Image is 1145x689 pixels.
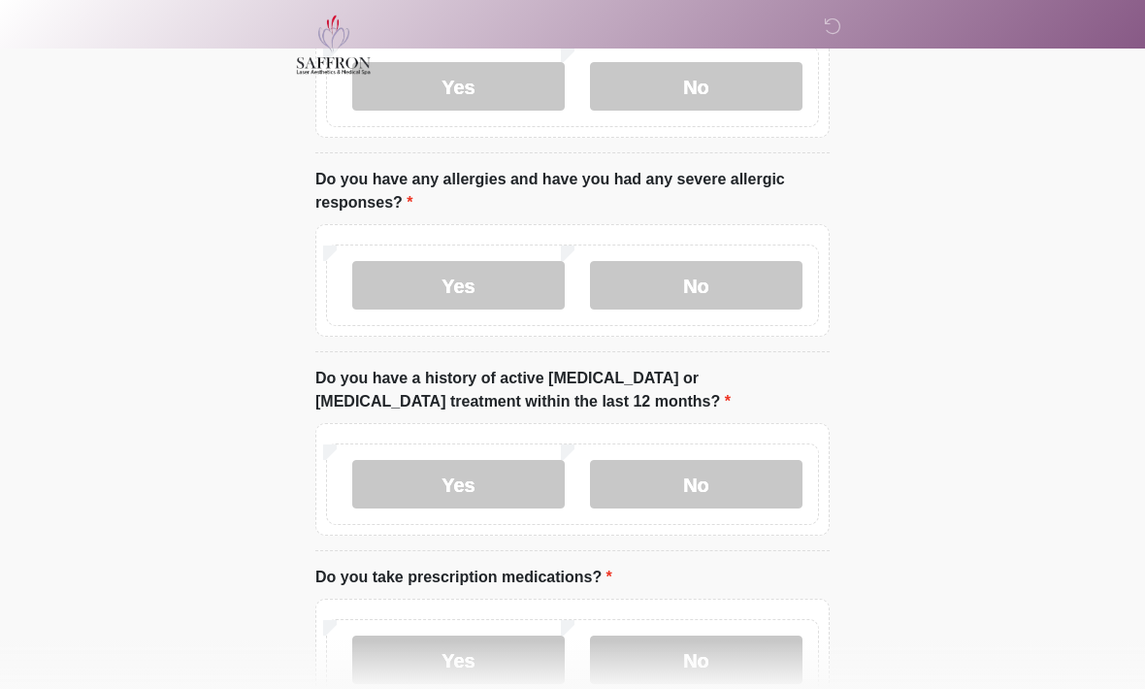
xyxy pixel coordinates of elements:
[352,636,565,684] label: Yes
[315,168,830,214] label: Do you have any allergies and have you had any severe allergic responses?
[352,261,565,310] label: Yes
[296,15,372,75] img: Saffron Laser Aesthetics and Medical Spa Logo
[590,261,802,310] label: No
[315,566,612,589] label: Do you take prescription medications?
[315,367,830,413] label: Do you have a history of active [MEDICAL_DATA] or [MEDICAL_DATA] treatment within the last 12 mon...
[352,460,565,509] label: Yes
[590,636,802,684] label: No
[590,460,802,509] label: No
